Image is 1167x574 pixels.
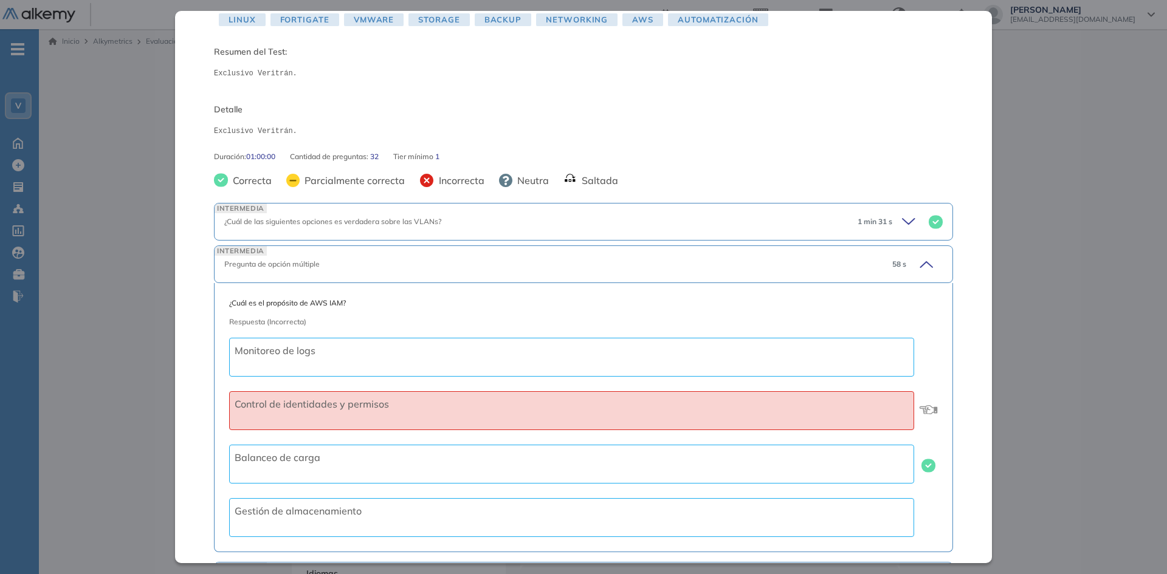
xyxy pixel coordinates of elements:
[215,246,267,255] span: INTERMEDIA
[393,151,435,162] span: Tier mínimo
[228,173,272,188] span: Correcta
[214,103,953,116] span: Detalle
[224,217,441,226] span: ¿Cuál de las siguientes opciones es verdadera sobre las VLANs?
[892,259,906,270] span: 58 s
[235,398,389,410] span: Control de identidades y permisos
[235,505,362,517] span: Gestión de almacenamiento
[235,344,315,357] span: Monitoreo de logs
[214,151,246,162] span: Duración :
[512,173,549,188] span: Neutra
[214,68,953,79] pre: Exclusivo Veritrán.
[229,317,306,326] span: Respuesta (Incorrecta)
[577,173,618,188] span: Saltada
[435,151,439,162] span: 1
[246,151,275,162] span: 01:00:00
[300,173,405,188] span: Parcialmente correcta
[434,173,484,188] span: Incorrecta
[229,298,938,309] span: ¿Cuál es el propósito de AWS IAM?
[224,259,871,270] div: Pregunta de opción múltiple
[214,46,953,58] span: Resumen del Test:
[214,126,953,137] pre: Exclusivo Veritrán.
[290,151,370,162] span: Cantidad de preguntas:
[235,451,320,463] span: Balanceo de carga
[858,216,892,227] span: 1 min 31 s
[215,562,267,572] span: INTERMEDIA
[370,151,379,162] span: 32
[215,203,267,213] span: INTERMEDIA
